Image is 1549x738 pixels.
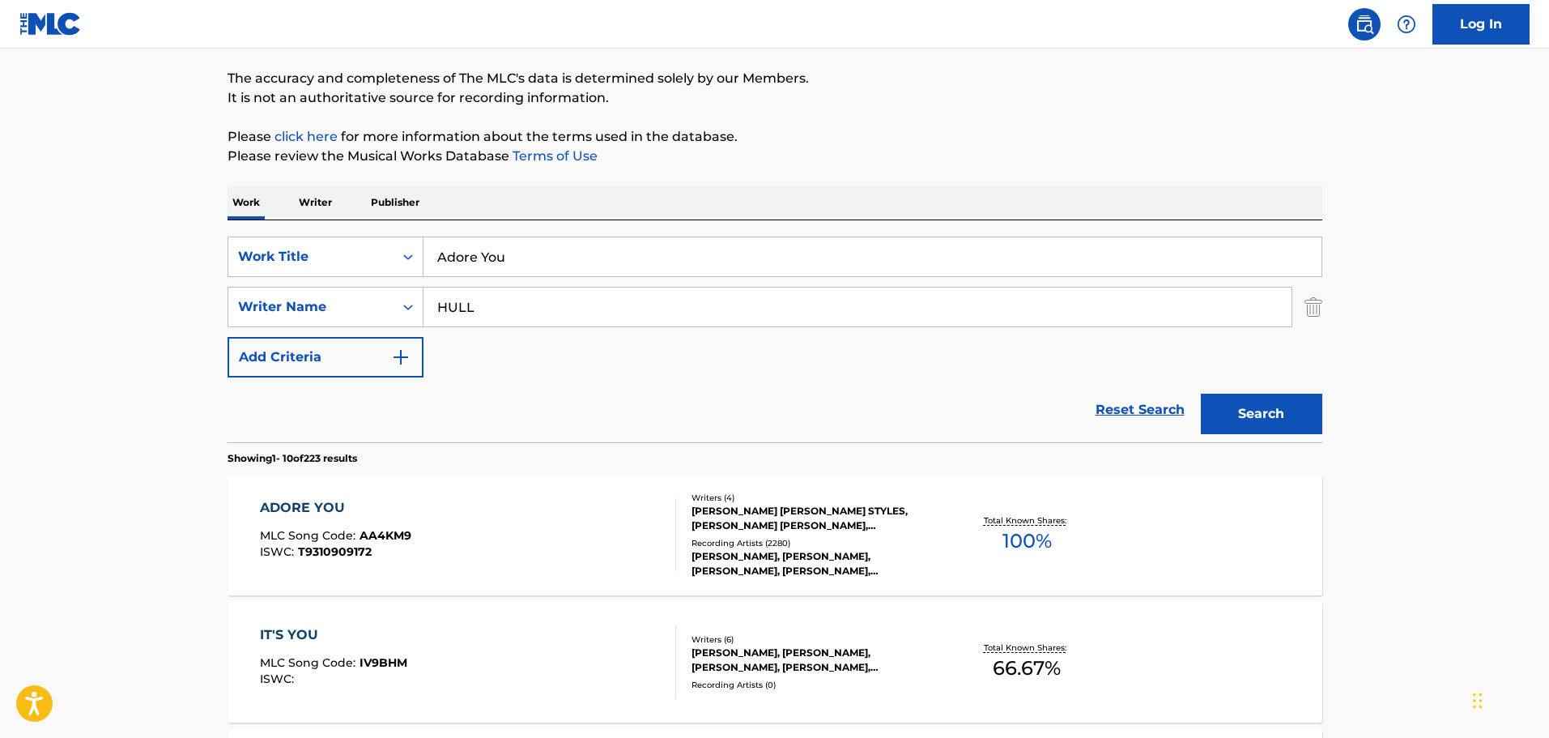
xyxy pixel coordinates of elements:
p: Work [228,186,265,220]
a: IT'S YOUMLC Song Code:IV9BHMISWC:Writers (6)[PERSON_NAME], [PERSON_NAME], [PERSON_NAME], [PERSON_... [228,601,1322,723]
p: Showing 1 - 10 of 223 results [228,451,357,466]
span: T9310909172 [298,544,372,559]
img: Delete Criterion [1304,287,1322,327]
div: [PERSON_NAME] [PERSON_NAME] STYLES, [PERSON_NAME] [PERSON_NAME], [PERSON_NAME] [PERSON_NAME], [PE... [692,504,936,533]
p: Please review the Musical Works Database [228,147,1322,166]
p: Total Known Shares: [984,642,1070,654]
img: MLC Logo [19,12,82,36]
div: Help [1390,8,1423,41]
div: [PERSON_NAME], [PERSON_NAME], [PERSON_NAME], [PERSON_NAME], [PERSON_NAME], [PERSON_NAME] [692,549,936,578]
div: Work Title [238,247,384,267]
p: Please for more information about the terms used in the database. [228,127,1322,147]
div: Drag [1473,676,1483,725]
img: search [1355,15,1374,34]
a: Public Search [1348,8,1381,41]
span: IV9BHM [360,655,407,670]
div: ADORE YOU [260,498,411,518]
iframe: Chat Widget [1468,660,1549,738]
div: Writers ( 4 ) [692,492,936,504]
a: ADORE YOUMLC Song Code:AA4KM9ISWC:T9310909172Writers (4)[PERSON_NAME] [PERSON_NAME] STYLES, [PERS... [228,474,1322,595]
div: [PERSON_NAME], [PERSON_NAME], [PERSON_NAME], [PERSON_NAME], [PERSON_NAME], [PERSON_NAME] [692,646,936,675]
div: Writer Name [238,297,384,317]
span: 100 % [1002,527,1052,556]
a: Log In [1432,4,1530,45]
span: MLC Song Code : [260,655,360,670]
p: Total Known Shares: [984,514,1070,527]
div: IT'S YOU [260,625,407,645]
span: AA4KM9 [360,528,411,543]
img: help [1397,15,1416,34]
p: Publisher [366,186,424,220]
div: Recording Artists ( 0 ) [692,679,936,691]
a: Terms of Use [509,148,598,164]
button: Add Criteria [228,337,423,378]
span: ISWC : [260,672,298,686]
p: The accuracy and completeness of The MLC's data is determined solely by our Members. [228,69,1322,88]
div: Recording Artists ( 2280 ) [692,537,936,549]
span: ISWC : [260,544,298,559]
p: It is not an authoritative source for recording information. [228,88,1322,108]
button: Search [1201,394,1322,434]
span: 66.67 % [993,654,1061,683]
p: Writer [294,186,337,220]
a: Reset Search [1087,392,1193,428]
img: 9d2ae6d4665cec9f34b9.svg [391,348,411,367]
form: Search Form [228,237,1322,442]
span: MLC Song Code : [260,528,360,543]
a: click here [274,129,338,144]
div: Writers ( 6 ) [692,633,936,646]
